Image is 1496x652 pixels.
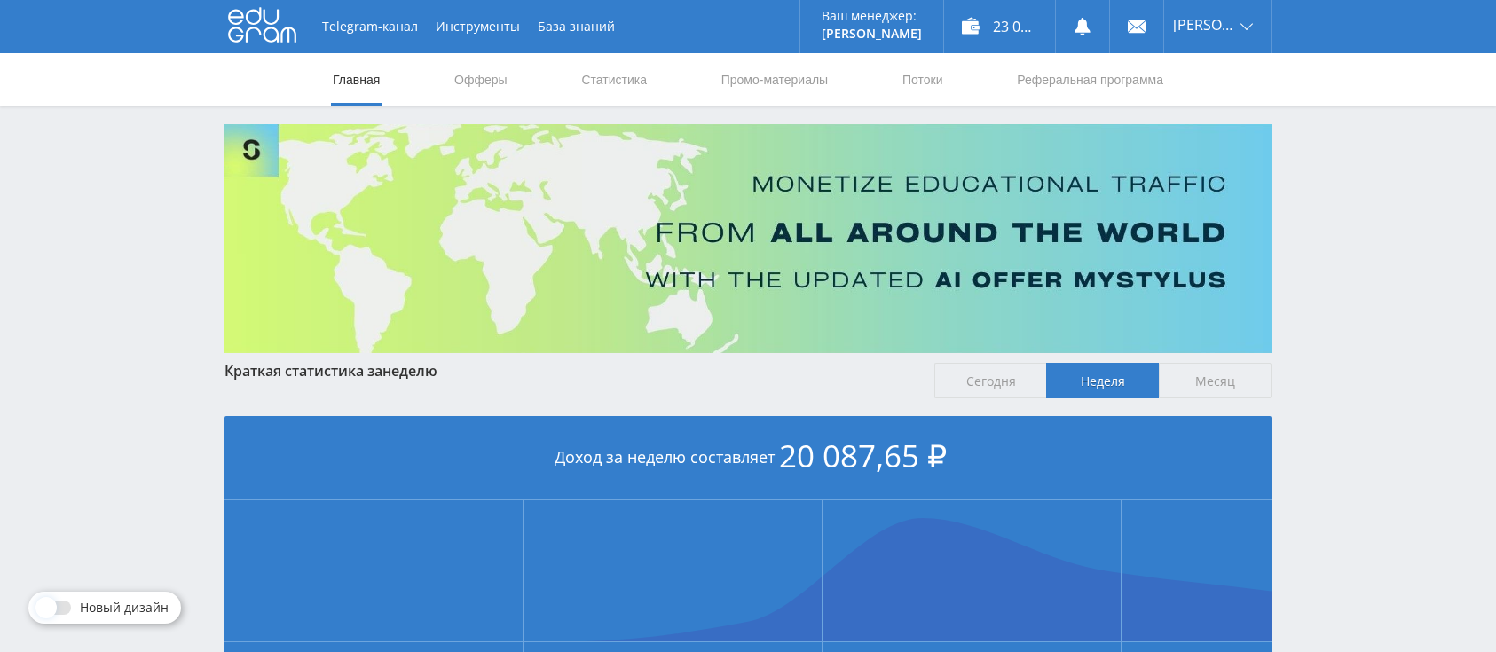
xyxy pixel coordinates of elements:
[822,27,922,41] p: [PERSON_NAME]
[224,124,1272,353] img: Banner
[224,363,917,379] div: Краткая статистика за
[224,416,1272,500] div: Доход за неделю составляет
[901,53,945,106] a: Потоки
[1046,363,1159,398] span: Неделя
[720,53,830,106] a: Промо-материалы
[382,361,437,381] span: неделю
[1159,363,1272,398] span: Месяц
[1173,18,1235,32] span: [PERSON_NAME]
[822,9,922,23] p: Ваш менеджер:
[1015,53,1165,106] a: Реферальная программа
[934,363,1047,398] span: Сегодня
[80,601,169,615] span: Новый дизайн
[579,53,649,106] a: Статистика
[331,53,382,106] a: Главная
[779,435,947,476] span: 20 087,65 ₽
[453,53,509,106] a: Офферы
